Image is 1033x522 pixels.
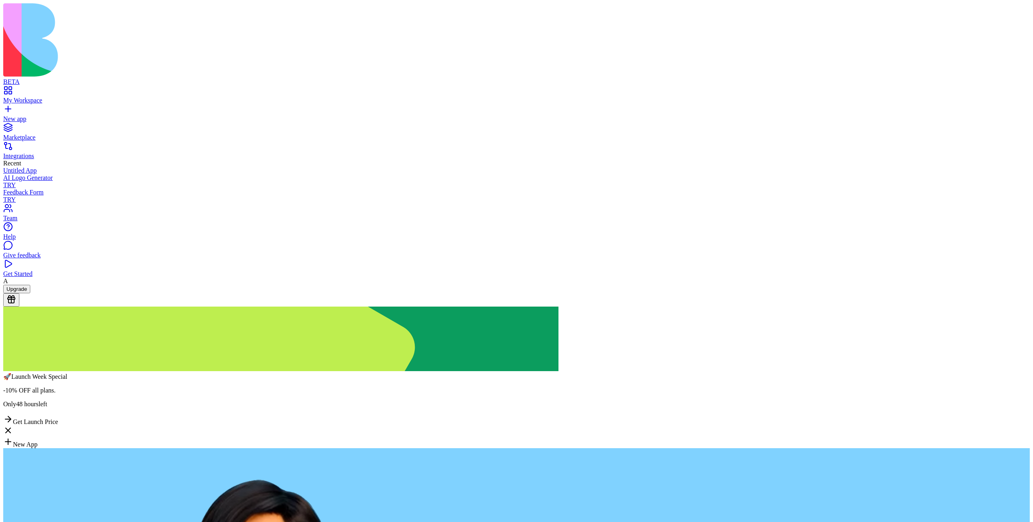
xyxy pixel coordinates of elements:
div: Get Started [3,270,1030,278]
div: Integrations [3,152,1030,160]
a: BETA [3,71,1030,86]
img: Background [3,307,558,371]
div: Give feedback [3,252,1030,259]
p: - 10 % OFF all plans. [3,387,1030,394]
img: logo [3,3,328,77]
a: Feedback FormTRY [3,189,1030,203]
div: Team [3,215,1030,222]
div: Marketplace [3,134,1030,141]
div: TRY [3,196,1030,203]
a: New app [3,108,1030,123]
div: New app [3,115,1030,123]
div: Feedback Form [3,189,1030,196]
div: Help [3,233,1030,240]
span: Get Launch Price [13,418,58,425]
div: AI Logo Generator [3,174,1030,182]
a: Help [3,226,1030,240]
div: My Workspace [3,97,1030,104]
div: BETA [3,78,1030,86]
a: My Workspace [3,90,1030,104]
span: 🚀 [3,373,11,380]
span: Launch Week Special [11,373,67,380]
button: Upgrade [3,285,30,293]
a: AI Logo GeneratorTRY [3,174,1030,189]
a: Give feedback [3,244,1030,259]
p: Only 48 hours left [3,401,1030,408]
a: Untitled App [3,167,1030,174]
a: Get Started [3,263,1030,278]
span: Recent [3,160,21,167]
div: TRY [3,182,1030,189]
a: Upgrade [3,285,30,292]
span: A [3,278,8,284]
a: Marketplace [3,127,1030,141]
a: Integrations [3,145,1030,160]
span: New App [13,441,38,448]
a: Team [3,207,1030,222]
